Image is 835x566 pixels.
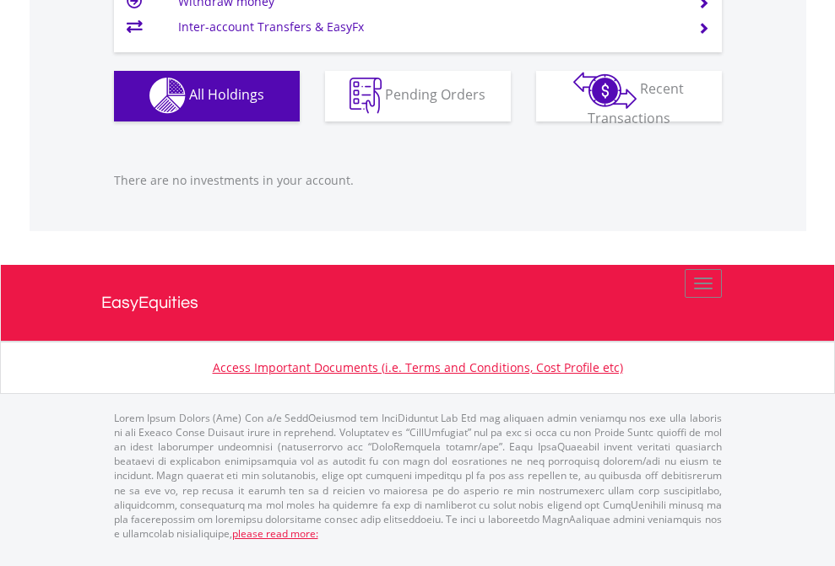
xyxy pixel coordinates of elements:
button: Pending Orders [325,71,511,121]
p: There are no investments in your account. [114,172,722,189]
img: holdings-wht.png [149,78,186,114]
td: Inter-account Transfers & EasyFx [178,14,677,40]
span: Pending Orders [385,85,485,104]
a: Access Important Documents (i.e. Terms and Conditions, Cost Profile etc) [213,359,623,375]
button: Recent Transactions [536,71,722,121]
img: transactions-zar-wht.png [573,72,637,109]
span: Recent Transactions [588,79,685,127]
button: All Holdings [114,71,300,121]
a: EasyEquities [101,265,735,341]
span: All Holdings [189,85,264,104]
a: please read more: [232,526,318,541]
img: pending_instructions-wht.png [350,78,382,114]
p: Lorem Ipsum Dolors (Ame) Con a/e SeddOeiusmod tem InciDiduntut Lab Etd mag aliquaen admin veniamq... [114,411,722,541]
